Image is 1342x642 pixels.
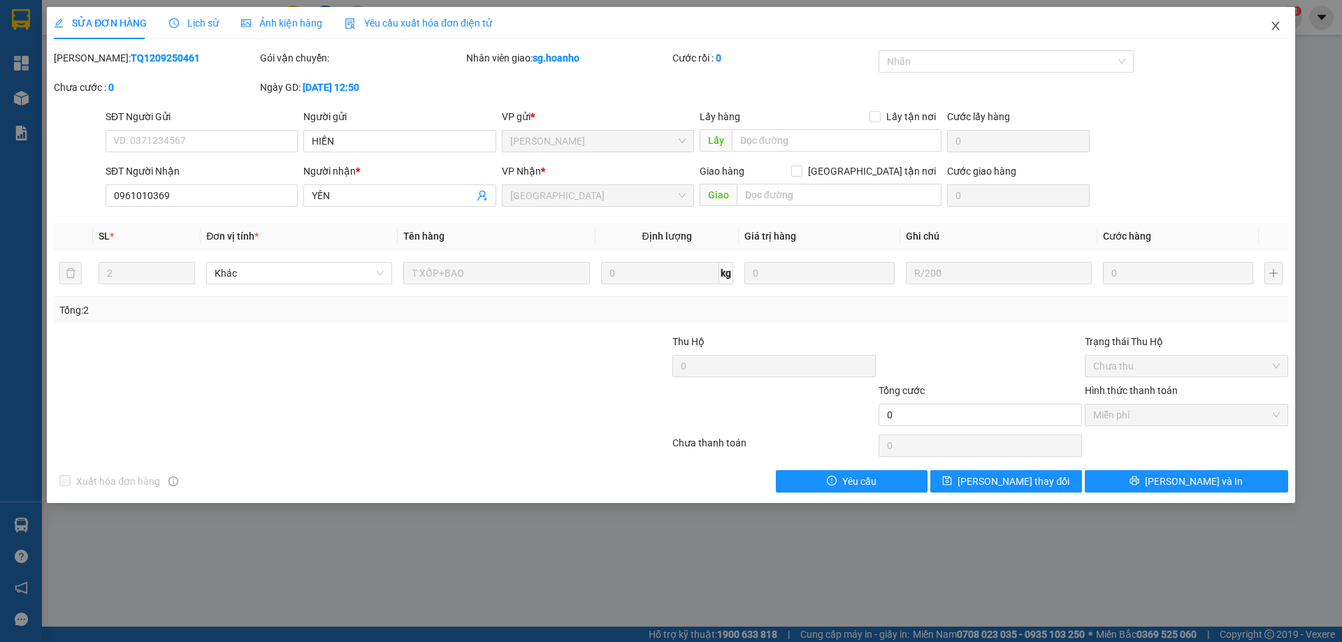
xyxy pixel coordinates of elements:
[906,262,1092,284] input: Ghi Chú
[502,166,541,177] span: VP Nhận
[642,231,692,242] span: Định lượng
[879,385,925,396] span: Tổng cước
[12,12,154,43] div: [GEOGRAPHIC_DATA]
[737,184,941,206] input: Dọc đường
[206,231,259,242] span: Đơn vị tính
[700,111,740,122] span: Lấy hàng
[842,474,876,489] span: Yêu cầu
[345,17,492,29] span: Yêu cầu xuất hóa đơn điện tử
[241,18,251,28] span: picture
[403,231,445,242] span: Tên hàng
[502,109,694,124] div: VP gửi
[12,43,154,60] div: THÚY
[1103,231,1151,242] span: Cước hàng
[215,263,384,284] span: Khác
[54,17,147,29] span: SỬA ĐƠN HÀNG
[241,17,322,29] span: Ảnh kiện hàng
[1256,7,1295,46] button: Close
[345,18,356,29] img: icon
[533,52,579,64] b: sg.hoanho
[671,435,877,460] div: Chưa thanh toán
[716,52,721,64] b: 0
[106,163,298,179] div: SĐT Người Nhận
[930,470,1082,493] button: save[PERSON_NAME] thay đổi
[12,89,275,107] div: Tên hàng: XE ( : 1 )
[947,111,1010,122] label: Cước lấy hàng
[947,130,1090,152] input: Cước lấy hàng
[744,231,796,242] span: Giá trị hàng
[947,166,1016,177] label: Cước giao hàng
[1093,404,1280,425] span: Miễn phí
[881,109,941,124] span: Lấy tận nơi
[164,12,197,27] span: Nhận:
[164,12,275,43] div: [PERSON_NAME]
[111,88,130,108] span: SL
[54,18,64,28] span: edit
[802,163,941,179] span: [GEOGRAPHIC_DATA] tận nơi
[106,109,298,124] div: SĐT Người Gửi
[776,470,928,493] button: exclamation-circleYêu cầu
[59,262,82,284] button: delete
[1085,385,1178,396] label: Hình thức thanh toán
[1130,476,1139,487] span: printer
[54,50,257,66] div: [PERSON_NAME]:
[510,131,686,152] span: TAM QUAN
[510,185,686,206] span: SÀI GÒN
[719,262,733,284] span: kg
[466,50,670,66] div: Nhân viên giao:
[732,129,941,152] input: Dọc đường
[169,18,179,28] span: clock-circle
[164,43,275,60] div: TÂN
[99,231,110,242] span: SL
[260,80,463,95] div: Ngày GD:
[260,50,463,66] div: Gói vận chuyển:
[827,476,837,487] span: exclamation-circle
[108,82,114,93] b: 0
[1145,474,1243,489] span: [PERSON_NAME] và In
[700,129,732,152] span: Lấy
[303,163,496,179] div: Người nhận
[71,474,166,489] span: Xuất hóa đơn hàng
[1085,334,1288,349] div: Trạng thái Thu Hộ
[1264,262,1283,284] button: plus
[942,476,952,487] span: save
[1085,470,1288,493] button: printer[PERSON_NAME] và In
[303,82,359,93] b: [DATE] 12:50
[947,184,1090,207] input: Cước giao hàng
[12,12,34,27] span: Gửi:
[1093,356,1280,377] span: Chưa thu
[1270,20,1281,31] span: close
[744,262,895,284] input: 0
[403,262,589,284] input: VD: Bàn, Ghế
[700,166,744,177] span: Giao hàng
[54,80,257,95] div: Chưa cước :
[672,50,876,66] div: Cước rồi :
[169,17,219,29] span: Lịch sử
[168,476,178,486] span: info-circle
[900,223,1097,250] th: Ghi chú
[1103,262,1253,284] input: 0
[59,302,518,318] div: Tổng: 2
[958,474,1069,489] span: [PERSON_NAME] thay đổi
[303,109,496,124] div: Người gửi
[700,184,737,206] span: Giao
[477,190,488,201] span: user-add
[672,336,705,347] span: Thu Hộ
[131,52,200,64] b: TQ1209250461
